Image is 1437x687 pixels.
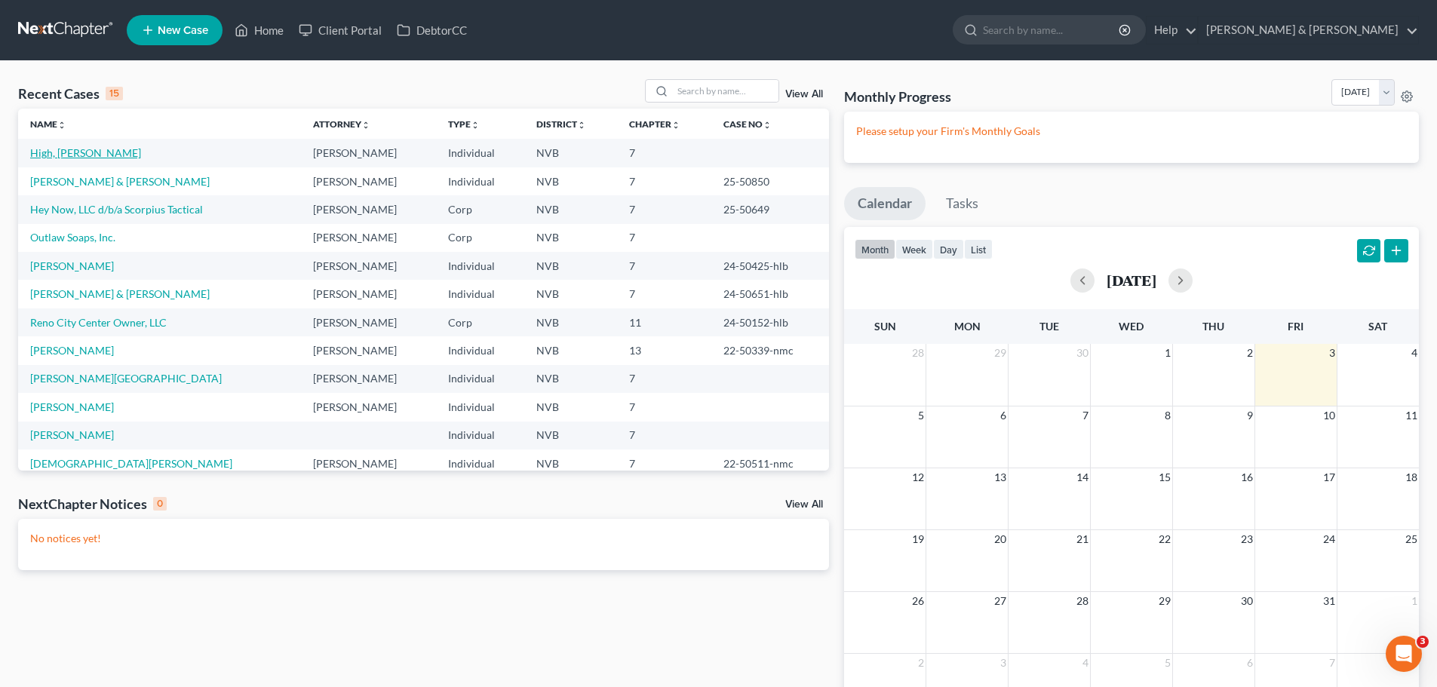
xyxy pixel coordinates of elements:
[436,393,524,421] td: Individual
[617,393,711,421] td: 7
[933,239,964,259] button: day
[301,336,436,364] td: [PERSON_NAME]
[436,167,524,195] td: Individual
[671,121,680,130] i: unfold_more
[436,280,524,308] td: Individual
[436,139,524,167] td: Individual
[910,530,926,548] span: 19
[910,468,926,486] span: 12
[1075,344,1090,362] span: 30
[291,17,389,44] a: Client Portal
[436,365,524,393] td: Individual
[361,121,370,130] i: unfold_more
[1245,344,1254,362] span: 2
[1081,406,1090,425] span: 7
[617,167,711,195] td: 7
[30,344,114,357] a: [PERSON_NAME]
[30,118,66,130] a: Nameunfold_more
[301,224,436,252] td: [PERSON_NAME]
[711,449,829,477] td: 22-50511-nmc
[617,308,711,336] td: 11
[1404,530,1419,548] span: 25
[30,372,222,385] a: [PERSON_NAME][GEOGRAPHIC_DATA]
[895,239,933,259] button: week
[785,89,823,100] a: View All
[723,118,772,130] a: Case Nounfold_more
[1119,320,1144,333] span: Wed
[301,195,436,223] td: [PERSON_NAME]
[30,428,114,441] a: [PERSON_NAME]
[524,195,616,223] td: NVB
[617,422,711,449] td: 7
[1202,320,1224,333] span: Thu
[917,654,926,672] span: 2
[106,87,123,100] div: 15
[993,592,1008,610] span: 27
[1239,530,1254,548] span: 23
[524,422,616,449] td: NVB
[436,449,524,477] td: Individual
[436,195,524,223] td: Corp
[436,336,524,364] td: Individual
[1075,530,1090,548] span: 21
[524,224,616,252] td: NVB
[617,280,711,308] td: 7
[536,118,586,130] a: Districtunfold_more
[763,121,772,130] i: unfold_more
[524,167,616,195] td: NVB
[448,118,480,130] a: Typeunfold_more
[153,497,167,511] div: 0
[993,344,1008,362] span: 29
[932,187,992,220] a: Tasks
[524,449,616,477] td: NVB
[917,406,926,425] span: 5
[301,308,436,336] td: [PERSON_NAME]
[711,336,829,364] td: 22-50339-nmc
[524,252,616,280] td: NVB
[1410,592,1419,610] span: 1
[910,344,926,362] span: 28
[1147,17,1197,44] a: Help
[1404,468,1419,486] span: 18
[30,400,114,413] a: [PERSON_NAME]
[993,468,1008,486] span: 13
[30,316,167,329] a: Reno City Center Owner, LLC
[1245,654,1254,672] span: 6
[1039,320,1059,333] span: Tue
[711,308,829,336] td: 24-50152-hlb
[30,531,817,546] p: No notices yet!
[471,121,480,130] i: unfold_more
[30,146,141,159] a: High, [PERSON_NAME]
[964,239,993,259] button: list
[436,308,524,336] td: Corp
[954,320,981,333] span: Mon
[1322,406,1337,425] span: 10
[436,252,524,280] td: Individual
[158,25,208,36] span: New Case
[617,449,711,477] td: 7
[1288,320,1303,333] span: Fri
[18,84,123,103] div: Recent Cases
[301,365,436,393] td: [PERSON_NAME]
[1245,406,1254,425] span: 9
[711,195,829,223] td: 25-50649
[30,259,114,272] a: [PERSON_NAME]
[1163,654,1172,672] span: 5
[1328,654,1337,672] span: 7
[844,187,926,220] a: Calendar
[1368,320,1387,333] span: Sat
[30,231,115,244] a: Outlaw Soaps, Inc.
[983,16,1121,44] input: Search by name...
[617,365,711,393] td: 7
[617,224,711,252] td: 7
[1322,592,1337,610] span: 31
[711,167,829,195] td: 25-50850
[844,87,951,106] h3: Monthly Progress
[999,406,1008,425] span: 6
[30,457,232,470] a: [DEMOGRAPHIC_DATA][PERSON_NAME]
[617,252,711,280] td: 7
[856,124,1407,139] p: Please setup your Firm's Monthly Goals
[1239,468,1254,486] span: 16
[993,530,1008,548] span: 20
[30,203,203,216] a: Hey Now, LLC d/b/a Scorpius Tactical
